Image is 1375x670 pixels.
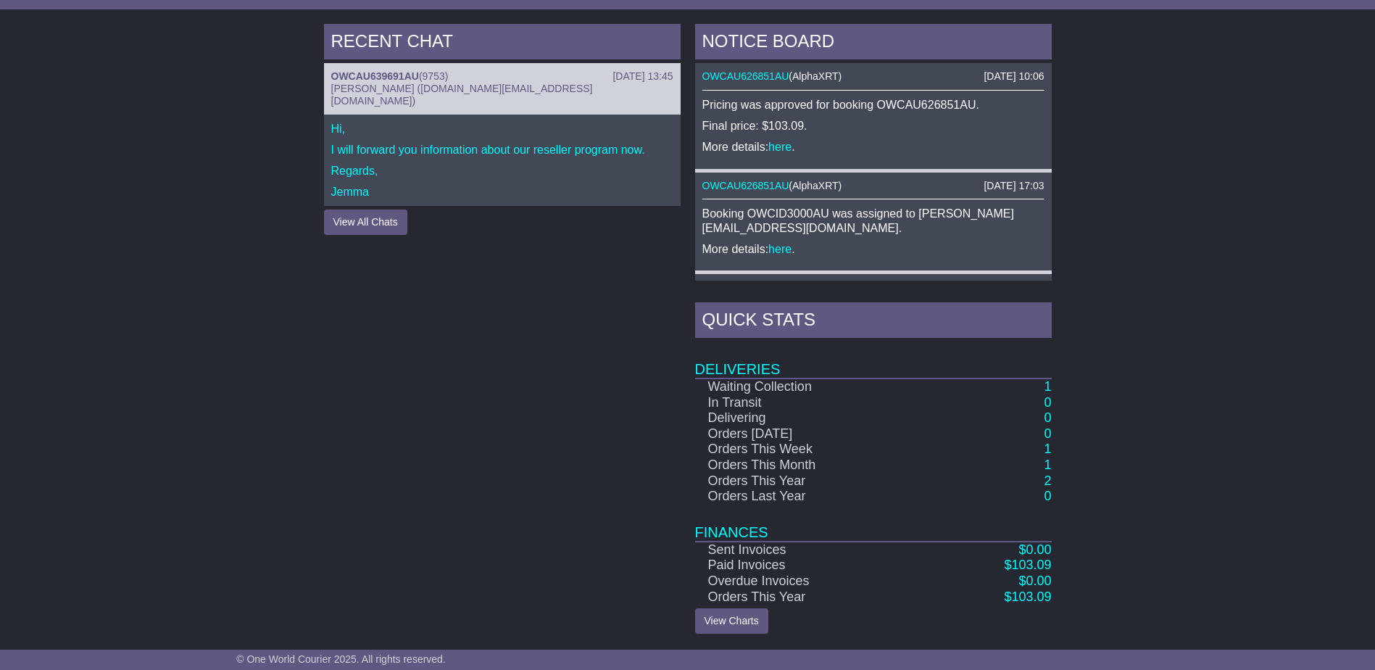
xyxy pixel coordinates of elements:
[702,140,1044,154] p: More details: .
[702,70,789,82] a: OWCAU626851AU
[324,210,407,235] button: View All Chats
[792,180,839,191] span: AlphaXRT
[695,442,933,458] td: Orders This Week
[768,243,792,255] a: here
[984,180,1044,192] div: [DATE] 17:03
[702,207,1044,234] p: Booking OWCID3000AU was assigned to [PERSON_NAME][EMAIL_ADDRESS][DOMAIN_NAME].
[695,342,1052,379] td: Deliveries
[792,70,839,82] span: AlphaXRT
[695,489,933,505] td: Orders Last Year
[1018,542,1051,557] a: $0.00
[695,458,933,473] td: Orders This Month
[1004,558,1051,572] a: $103.09
[331,143,673,157] p: I will forward you information about our reseller program now.
[1044,426,1051,441] a: 0
[702,119,1044,133] p: Final price: $103.09.
[331,83,593,107] span: [PERSON_NAME] ([DOMAIN_NAME][EMAIL_ADDRESS][DOMAIN_NAME])
[695,426,933,442] td: Orders [DATE]
[1011,590,1051,604] span: 103.09
[1044,395,1051,410] a: 0
[331,164,673,178] p: Regards,
[331,185,673,199] p: Jemma
[695,379,933,395] td: Waiting Collection
[1044,489,1051,503] a: 0
[324,24,681,63] div: RECENT CHAT
[695,590,933,605] td: Orders This Year
[1004,590,1051,604] a: $103.09
[1044,379,1051,394] a: 1
[695,574,933,590] td: Overdue Invoices
[1044,410,1051,425] a: 0
[1044,442,1051,456] a: 1
[331,70,419,82] a: OWCAU639691AU
[695,558,933,574] td: Paid Invoices
[695,505,1052,542] td: Finances
[695,302,1052,342] div: Quick Stats
[1026,574,1051,588] span: 0.00
[423,70,445,82] span: 9753
[702,70,1044,83] div: ( )
[695,395,933,411] td: In Transit
[1011,558,1051,572] span: 103.09
[331,70,673,83] div: ( )
[1026,542,1051,557] span: 0.00
[702,242,1044,256] p: More details: .
[695,542,933,558] td: Sent Invoices
[331,122,673,136] p: Hi,
[612,70,673,83] div: [DATE] 13:45
[1044,473,1051,488] a: 2
[702,98,1044,112] p: Pricing was approved for booking OWCAU626851AU.
[768,141,792,153] a: here
[695,473,933,489] td: Orders This Year
[695,410,933,426] td: Delivering
[1018,574,1051,588] a: $0.00
[1044,458,1051,472] a: 1
[236,653,446,665] span: © One World Courier 2025. All rights reserved.
[702,180,789,191] a: OWCAU626851AU
[695,24,1052,63] div: NOTICE BOARD
[695,608,768,634] a: View Charts
[702,180,1044,192] div: ( )
[984,70,1044,83] div: [DATE] 10:06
